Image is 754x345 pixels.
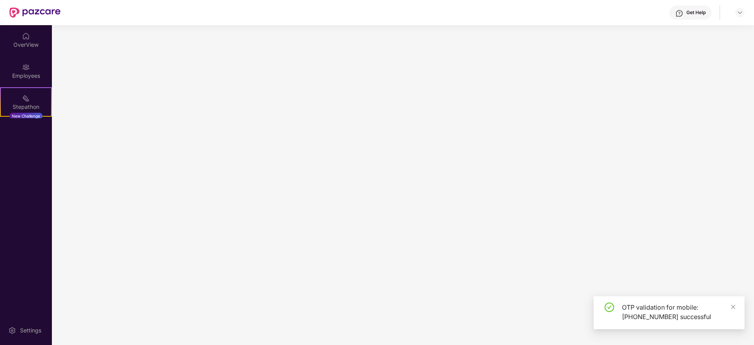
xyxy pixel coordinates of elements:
[686,9,706,16] div: Get Help
[22,32,30,40] img: svg+xml;base64,PHN2ZyBpZD0iSG9tZSIgeG1sbnM9Imh0dHA6Ly93d3cudzMub3JnLzIwMDAvc3ZnIiB3aWR0aD0iMjAiIG...
[9,7,61,18] img: New Pazcare Logo
[675,9,683,17] img: svg+xml;base64,PHN2ZyBpZD0iSGVscC0zMngzMiIgeG1sbnM9Imh0dHA6Ly93d3cudzMub3JnLzIwMDAvc3ZnIiB3aWR0aD...
[22,63,30,71] img: svg+xml;base64,PHN2ZyBpZD0iRW1wbG95ZWVzIiB4bWxucz0iaHR0cDovL3d3dy53My5vcmcvMjAwMC9zdmciIHdpZHRoPS...
[605,303,614,312] span: check-circle
[8,327,16,334] img: svg+xml;base64,PHN2ZyBpZD0iU2V0dGluZy0yMHgyMCIgeG1sbnM9Imh0dHA6Ly93d3cudzMub3JnLzIwMDAvc3ZnIiB3aW...
[730,304,736,310] span: close
[1,103,51,111] div: Stepathon
[622,303,735,321] div: OTP validation for mobile: [PHONE_NUMBER] successful
[22,94,30,102] img: svg+xml;base64,PHN2ZyB4bWxucz0iaHR0cDovL3d3dy53My5vcmcvMjAwMC9zdmciIHdpZHRoPSIyMSIgaGVpZ2h0PSIyMC...
[737,9,743,16] img: svg+xml;base64,PHN2ZyBpZD0iRHJvcGRvd24tMzJ4MzIiIHhtbG5zPSJodHRwOi8vd3d3LnczLm9yZy8yMDAwL3N2ZyIgd2...
[9,113,42,119] div: New Challenge
[18,327,44,334] div: Settings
